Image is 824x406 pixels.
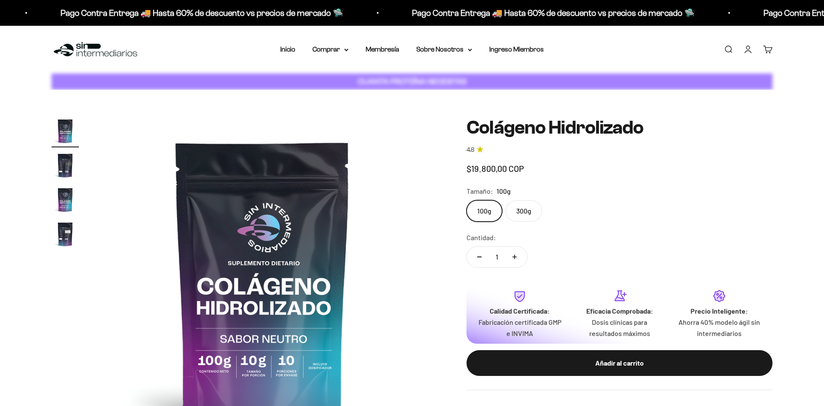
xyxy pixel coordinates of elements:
[467,117,772,138] h1: Colágeno Hidrolizado
[467,162,524,175] sale-price: $19.800,00 COP
[490,307,550,315] strong: Calidad Certificada:
[366,46,399,53] a: Membresía
[477,317,563,339] p: Fabricación certificada GMP e INVIMA
[51,220,79,250] button: Ir al artículo 4
[358,77,467,86] strong: CUANTA PROTEÍNA NECESITAS
[467,350,772,376] button: Añadir al carrito
[676,317,762,339] p: Ahorra 40% modelo ágil sin intermediarios
[586,307,653,315] strong: Eficacia Comprobada:
[467,145,772,155] a: 4.84.8 de 5.0 estrellas
[484,357,755,369] div: Añadir al carrito
[51,186,79,214] img: Colágeno Hidrolizado
[576,317,662,339] p: Dosis clínicas para resultados máximos
[416,44,472,55] summary: Sobre Nosotros
[497,186,511,197] span: 100g
[51,220,79,248] img: Colágeno Hidrolizado
[51,152,79,182] button: Ir al artículo 2
[502,247,527,267] button: Aumentar cantidad
[51,152,79,179] img: Colágeno Hidrolizado
[280,46,295,53] a: Inicio
[467,186,493,197] legend: Tamaño:
[61,6,343,20] p: Pago Contra Entrega 🚚 Hasta 60% de descuento vs precios de mercado 🛸
[312,44,348,55] summary: Comprar
[412,6,695,20] p: Pago Contra Entrega 🚚 Hasta 60% de descuento vs precios de mercado 🛸
[467,247,492,267] button: Reducir cantidad
[51,117,79,145] img: Colágeno Hidrolizado
[51,186,79,216] button: Ir al artículo 3
[489,46,544,53] a: Ingreso Miembros
[467,232,496,243] label: Cantidad:
[691,307,748,315] strong: Precio Inteligente:
[467,145,474,155] span: 4.8
[51,117,79,147] button: Ir al artículo 1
